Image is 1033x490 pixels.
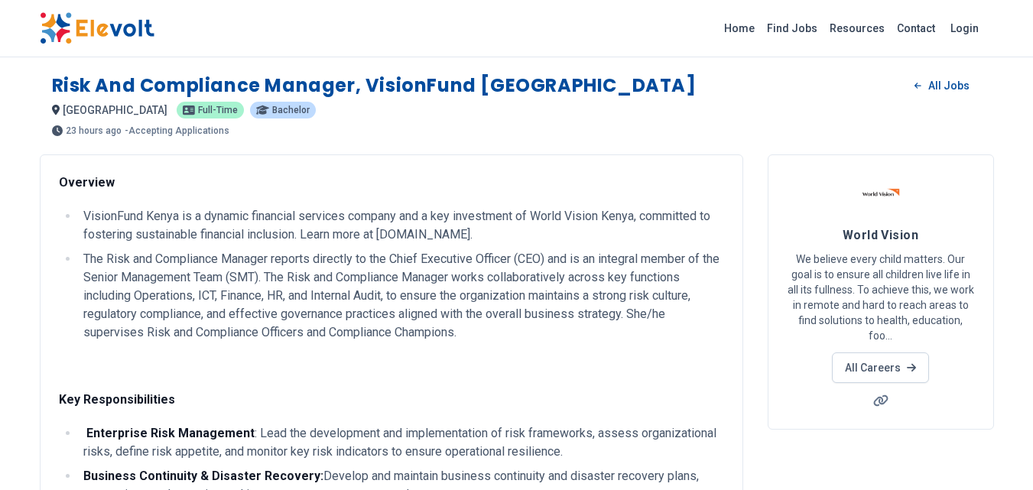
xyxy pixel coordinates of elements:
[52,73,697,98] h1: Risk and Compliance Manager, VisionFund [GEOGRAPHIC_DATA]
[941,13,988,44] a: Login
[63,104,167,116] span: [GEOGRAPHIC_DATA]
[59,392,175,407] strong: Key Responsibilities
[198,105,238,115] span: Full-time
[862,174,900,212] img: World Vision
[59,175,115,190] strong: Overview
[79,250,724,342] li: The Risk and Compliance Manager reports directly to the Chief Executive Officer (CEO) and is an i...
[718,16,761,41] a: Home
[823,16,891,41] a: Resources
[66,126,122,135] span: 23 hours ago
[83,469,323,483] strong: Business Continuity & Disaster Recovery:
[843,228,918,242] span: World Vision
[787,251,975,343] p: We believe every child matters. Our goal is to ensure all children live life in all its fullness....
[79,424,724,461] li: : Lead the development and implementation of risk frameworks, assess organizational risks, define...
[272,105,310,115] span: Bachelor
[761,16,823,41] a: Find Jobs
[891,16,941,41] a: Contact
[832,352,929,383] a: All Careers
[125,126,229,135] p: - Accepting Applications
[40,12,154,44] img: Elevolt
[86,426,255,440] strong: Enterprise Risk Management
[902,74,981,97] a: All Jobs
[79,207,724,244] li: VisionFund Kenya is a dynamic financial services company and a key investment of World Vision Ken...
